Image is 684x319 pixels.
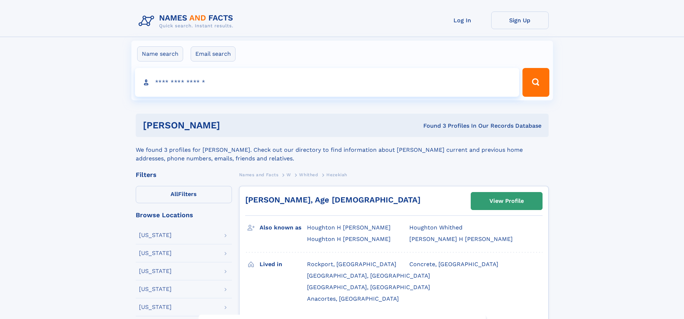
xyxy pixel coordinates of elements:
label: Name search [137,46,183,61]
div: View Profile [489,193,524,209]
div: [US_STATE] [139,250,172,256]
div: [US_STATE] [139,286,172,292]
a: Names and Facts [239,170,279,179]
label: Filters [136,186,232,203]
span: Rockport, [GEOGRAPHIC_DATA] [307,261,396,268]
span: [GEOGRAPHIC_DATA], [GEOGRAPHIC_DATA] [307,272,430,279]
span: Houghton H [PERSON_NAME] [307,224,391,231]
a: Log In [434,12,491,29]
span: Whithed [299,172,318,177]
label: Email search [191,46,236,61]
span: Hezekiah [326,172,347,177]
span: Houghton H [PERSON_NAME] [307,236,391,242]
a: Whithed [299,170,318,179]
a: Sign Up [491,12,549,29]
span: All [171,191,178,197]
input: search input [135,68,520,97]
a: [PERSON_NAME], Age [DEMOGRAPHIC_DATA] [245,195,420,204]
a: W [287,170,291,179]
a: View Profile [471,192,542,210]
h3: Also known as [260,222,307,234]
div: [US_STATE] [139,268,172,274]
div: Filters [136,172,232,178]
span: Anacortes, [GEOGRAPHIC_DATA] [307,295,399,302]
h3: Lived in [260,258,307,270]
span: W [287,172,291,177]
div: [US_STATE] [139,232,172,238]
div: Browse Locations [136,212,232,218]
span: [GEOGRAPHIC_DATA], [GEOGRAPHIC_DATA] [307,284,430,291]
div: [US_STATE] [139,304,172,310]
img: Logo Names and Facts [136,12,239,31]
h1: [PERSON_NAME] [143,121,322,130]
span: [PERSON_NAME] H [PERSON_NAME] [409,236,513,242]
span: Houghton Whithed [409,224,462,231]
span: Concrete, [GEOGRAPHIC_DATA] [409,261,498,268]
div: Found 3 Profiles In Our Records Database [322,122,541,130]
button: Search Button [522,68,549,97]
div: We found 3 profiles for [PERSON_NAME]. Check out our directory to find information about [PERSON_... [136,137,549,163]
